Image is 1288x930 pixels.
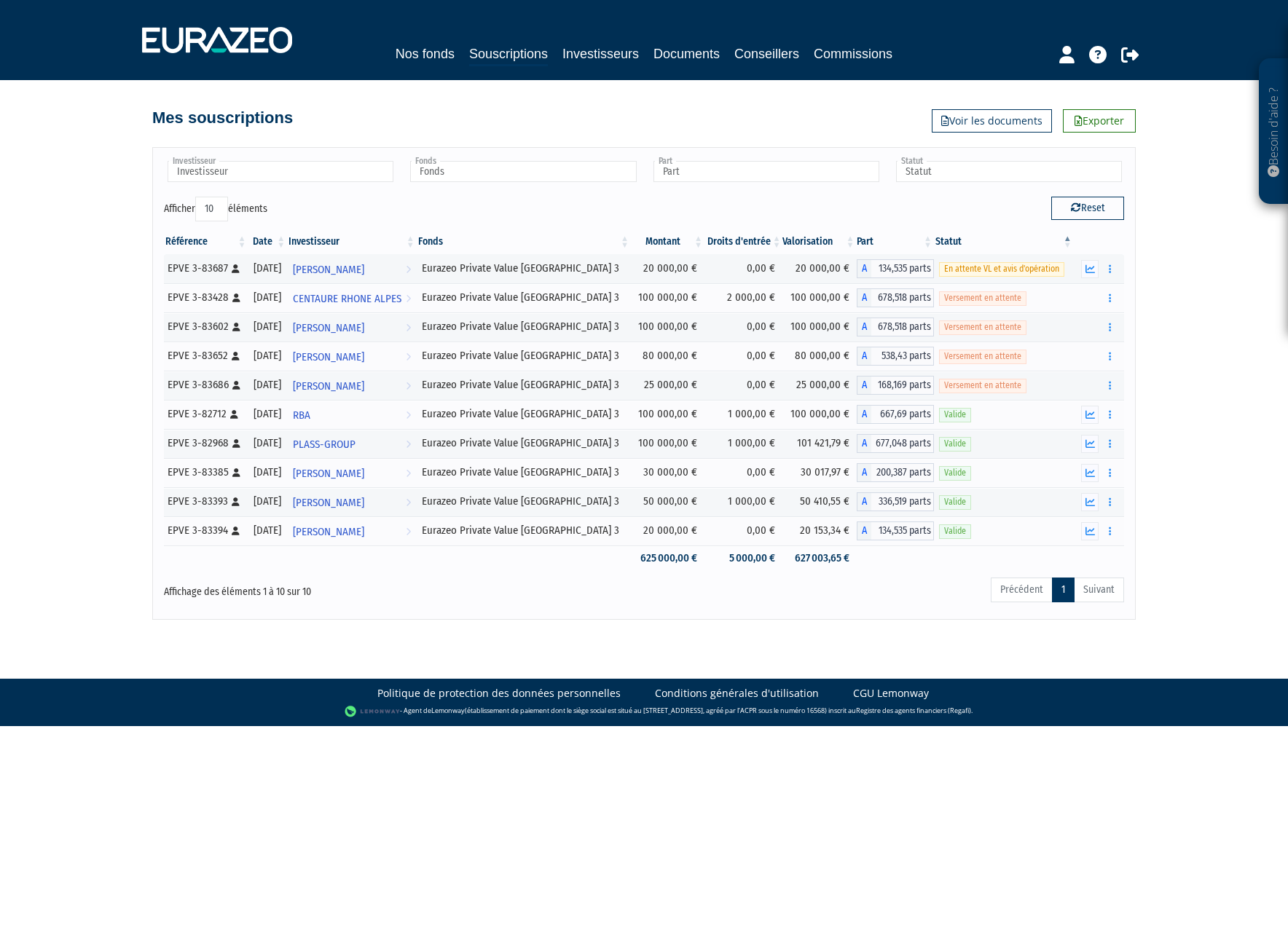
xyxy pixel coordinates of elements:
a: [PERSON_NAME] [287,458,417,487]
span: A [857,259,871,278]
td: 0,00 € [704,254,782,283]
td: 80 000,00 € [782,342,856,371]
div: [DATE] [254,290,283,305]
th: Valorisation: activer pour trier la colonne par ordre croissant [782,229,856,254]
span: A [857,492,871,511]
i: Voir l'investisseur [406,285,411,312]
span: A [857,288,871,307]
td: 0,00 € [704,516,782,545]
div: - Agent de (établissement de paiement dont le siège social est situé au [STREET_ADDRESS], agréé p... [15,704,1273,719]
span: A [857,521,871,540]
p: Besoin d'aide ? [1265,66,1282,197]
span: Valide [939,408,971,422]
span: Versement en attente [939,320,1026,334]
div: EPVE 3-83394 [168,523,243,538]
div: [DATE] [254,377,283,393]
td: 0,00 € [704,312,782,342]
i: [Français] Personne physique [232,468,240,477]
div: EPVE 3-83428 [168,290,243,305]
div: Eurazeo Private Value [GEOGRAPHIC_DATA] 3 [422,436,626,451]
div: A - Eurazeo Private Value Europe 3 [857,434,934,453]
td: 625 000,00 € [631,545,704,571]
i: [Français] Personne physique [232,352,240,360]
i: [Français] Personne physique [232,527,240,535]
a: Nos fonds [396,44,455,64]
i: Voir l'investisseur [406,460,411,487]
div: Eurazeo Private Value [GEOGRAPHIC_DATA] 3 [422,406,626,422]
td: 100 000,00 € [782,400,856,429]
td: 2 000,00 € [704,283,782,312]
span: A [857,376,871,395]
span: RBA [293,402,310,429]
span: CENTAURE RHONE ALPES [293,285,401,312]
div: [DATE] [254,348,283,363]
span: A [857,318,871,336]
td: 627 003,65 € [782,545,856,571]
td: 100 000,00 € [782,312,856,342]
div: A - Eurazeo Private Value Europe 3 [857,376,934,395]
td: 30 000,00 € [631,458,704,487]
i: Voir l'investisseur [406,315,411,342]
a: [PERSON_NAME] [287,254,417,283]
th: Montant: activer pour trier la colonne par ordre croissant [631,229,704,254]
div: EPVE 3-83686 [168,377,243,393]
select: Afficheréléments [195,197,228,221]
div: Eurazeo Private Value [GEOGRAPHIC_DATA] 3 [422,377,626,393]
div: Eurazeo Private Value [GEOGRAPHIC_DATA] 3 [422,465,626,480]
a: [PERSON_NAME] [287,516,417,545]
a: [PERSON_NAME] [287,371,417,400]
div: A - Eurazeo Private Value Europe 3 [857,318,934,336]
td: 25 000,00 € [631,371,704,400]
h4: Mes souscriptions [152,109,293,127]
td: 50 000,00 € [631,487,704,516]
div: [DATE] [254,436,283,451]
td: 30 017,97 € [782,458,856,487]
td: 100 000,00 € [631,312,704,342]
span: 538,43 parts [871,347,934,366]
td: 100 000,00 € [631,429,704,458]
a: Lemonway [431,706,465,715]
td: 5 000,00 € [704,545,782,571]
span: Valide [939,495,971,509]
th: Droits d'entrée: activer pour trier la colonne par ordre croissant [704,229,782,254]
td: 1 000,00 € [704,400,782,429]
td: 25 000,00 € [782,371,856,400]
i: Voir l'investisseur [406,489,411,516]
td: 20 000,00 € [782,254,856,283]
td: 101 421,79 € [782,429,856,458]
td: 80 000,00 € [631,342,704,371]
span: Valide [939,466,971,480]
span: 168,169 parts [871,376,934,395]
span: 678,518 parts [871,288,934,307]
span: A [857,405,871,424]
a: 1 [1052,578,1075,602]
div: A - Eurazeo Private Value Europe 3 [857,347,934,366]
span: [PERSON_NAME] [293,489,364,516]
div: EPVE 3-83602 [168,319,243,334]
span: 677,048 parts [871,434,934,453]
span: 336,519 parts [871,492,934,511]
div: EPVE 3-82712 [168,406,243,422]
span: [PERSON_NAME] [293,344,364,371]
span: 667,69 parts [871,405,934,424]
div: A - Eurazeo Private Value Europe 3 [857,463,934,482]
a: Souscriptions [469,44,548,66]
div: A - Eurazeo Private Value Europe 3 [857,405,934,424]
i: [Français] Personne physique [230,410,238,419]
td: 20 153,34 € [782,516,856,545]
a: Registre des agents financiers (Regafi) [856,706,971,715]
img: logo-lemonway.png [345,704,401,719]
td: 1 000,00 € [704,487,782,516]
div: Eurazeo Private Value [GEOGRAPHIC_DATA] 3 [422,319,626,334]
span: PLASS-GROUP [293,431,356,458]
img: 1732889491-logotype_eurazeo_blanc_rvb.png [142,27,292,53]
span: 134,535 parts [871,521,934,540]
td: 100 000,00 € [631,283,704,312]
div: EPVE 3-83385 [168,465,243,480]
span: A [857,347,871,366]
a: Conditions générales d'utilisation [655,686,819,701]
i: [Français] Personne physique [232,293,240,302]
span: [PERSON_NAME] [293,460,364,487]
a: Politique de protection des données personnelles [377,686,621,701]
i: Voir l'investisseur [406,402,411,429]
